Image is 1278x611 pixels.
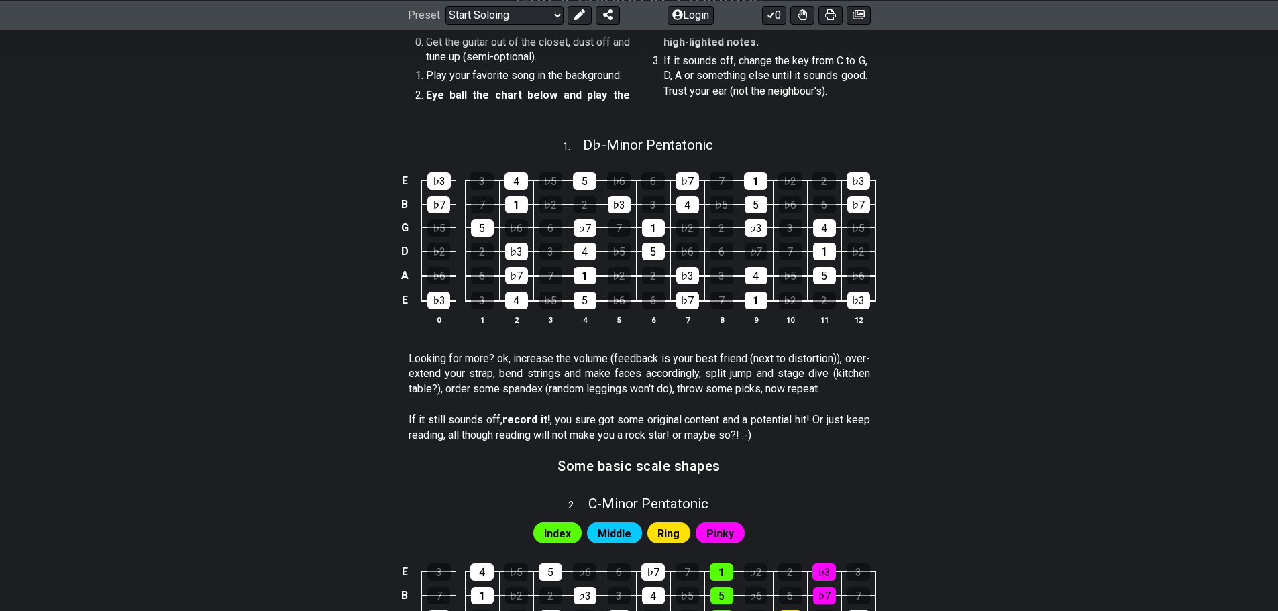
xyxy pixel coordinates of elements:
[710,267,733,284] div: 3
[427,587,450,604] div: 7
[471,267,494,284] div: 6
[676,563,699,581] div: 7
[641,563,665,581] div: ♭7
[744,172,767,190] div: 1
[847,563,870,581] div: 3
[813,219,836,237] div: 4
[499,313,533,327] th: 2
[676,196,699,213] div: 4
[427,267,450,284] div: ♭6
[396,288,413,313] td: E
[676,172,699,190] div: ♭7
[573,172,596,190] div: 5
[807,313,841,327] th: 11
[409,351,870,396] p: Looking for more? ok, increase the volume (feedback is your best friend (next to distortion)), ov...
[505,292,528,309] div: 4
[596,5,620,24] button: Share Preset
[773,313,807,327] th: 10
[573,563,596,581] div: ♭6
[568,5,592,24] button: Edit Preset
[710,563,733,581] div: 1
[710,243,733,260] div: 6
[396,239,413,264] td: D
[636,313,670,327] th: 6
[505,587,528,604] div: ♭2
[426,68,630,87] li: Play your favorite song in the background.
[608,219,631,237] div: 7
[812,172,836,190] div: 2
[642,243,665,260] div: 5
[818,5,843,24] button: Print
[813,292,836,309] div: 2
[426,35,630,69] li: Get the guitar out of the closet, dust off and tune up (semi-optional).
[504,563,528,581] div: ♭5
[396,170,413,193] td: E
[471,196,494,213] div: 7
[642,267,665,284] div: 2
[427,172,451,190] div: ♭3
[710,196,733,213] div: ♭5
[396,216,413,239] td: G
[539,563,562,581] div: 5
[539,267,562,284] div: 7
[710,172,733,190] div: 7
[574,292,596,309] div: 5
[608,587,631,604] div: 3
[427,243,450,260] div: ♭2
[847,292,870,309] div: ♭3
[642,196,665,213] div: 3
[427,563,451,581] div: 3
[668,5,714,24] button: Login
[557,459,721,474] h3: Some basic scale shapes
[539,219,562,237] div: 6
[608,243,631,260] div: ♭5
[396,584,413,607] td: B
[574,267,596,284] div: 1
[408,9,440,21] span: Preset
[505,243,528,260] div: ♭3
[608,267,631,284] div: ♭2
[706,524,734,543] span: First enable full edit mode to edit
[641,172,665,190] div: 6
[813,196,836,213] div: 6
[744,563,767,581] div: ♭2
[470,172,494,190] div: 3
[779,292,802,309] div: ♭2
[778,563,802,581] div: 2
[608,292,631,309] div: ♭6
[812,563,836,581] div: ♭3
[642,587,665,604] div: 4
[465,313,499,327] th: 1
[445,5,564,24] select: Preset
[471,243,494,260] div: 2
[779,267,802,284] div: ♭5
[762,5,786,24] button: 0
[502,413,550,426] strong: record it!
[779,587,802,604] div: 6
[422,313,456,327] th: 0
[778,172,802,190] div: ♭2
[847,5,871,24] button: Create image
[676,219,699,237] div: ♭2
[539,587,562,604] div: 2
[813,587,836,604] div: ♭7
[427,292,450,309] div: ♭3
[676,587,699,604] div: ♭5
[574,243,596,260] div: 4
[471,587,494,604] div: 1
[739,313,773,327] th: 9
[539,172,562,190] div: ♭5
[471,219,494,237] div: 5
[847,243,870,260] div: ♭2
[427,219,450,237] div: ♭5
[427,196,450,213] div: ♭7
[779,243,802,260] div: 7
[745,267,767,284] div: 4
[779,196,802,213] div: ♭6
[841,313,875,327] th: 12
[847,587,870,604] div: 7
[396,560,413,584] td: E
[676,243,699,260] div: ♭6
[574,196,596,213] div: 2
[847,196,870,213] div: ♭7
